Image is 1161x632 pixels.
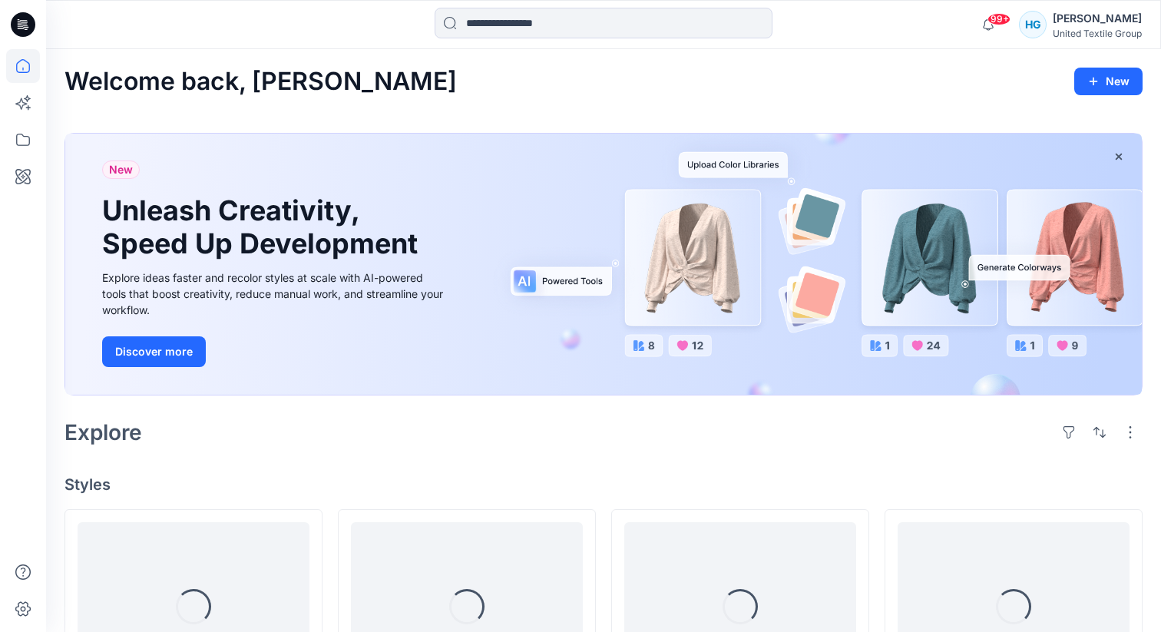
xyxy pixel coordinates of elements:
button: New [1074,68,1143,95]
div: United Textile Group [1053,28,1142,39]
h2: Explore [64,420,142,445]
div: [PERSON_NAME] [1053,9,1142,28]
button: Discover more [102,336,206,367]
h2: Welcome back, [PERSON_NAME] [64,68,457,96]
span: New [109,160,133,179]
h1: Unleash Creativity, Speed Up Development [102,194,425,260]
div: HG [1019,11,1047,38]
span: 99+ [987,13,1011,25]
div: Explore ideas faster and recolor styles at scale with AI-powered tools that boost creativity, red... [102,270,448,318]
a: Discover more [102,336,448,367]
h4: Styles [64,475,1143,494]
